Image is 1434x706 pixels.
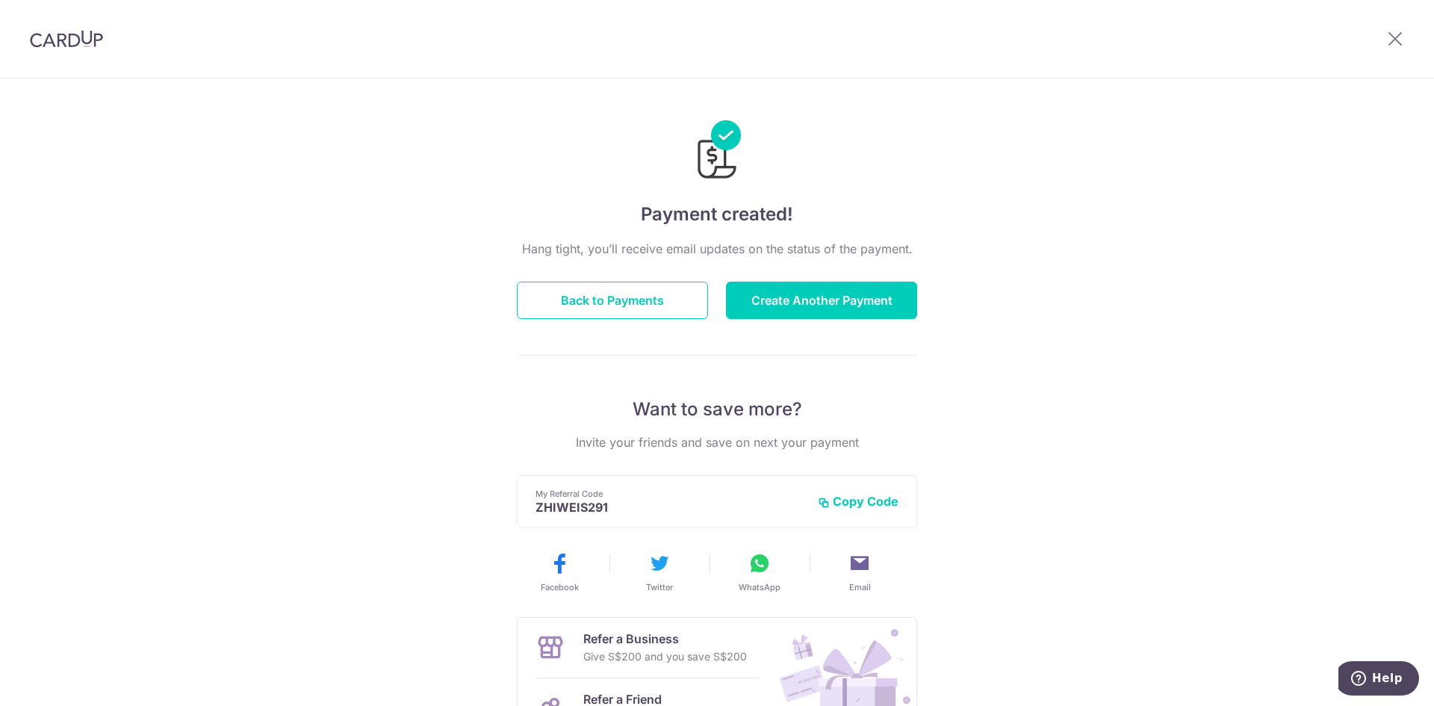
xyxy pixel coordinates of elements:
p: ZHIWEIS291 [536,500,806,515]
span: Twitter [646,581,673,593]
button: Back to Payments [517,282,708,319]
button: Facebook [515,551,603,593]
span: Facebook [541,581,579,593]
p: Hang tight, you’ll receive email updates on the status of the payment. [517,240,917,258]
img: CardUp [30,30,103,48]
button: Twitter [615,551,704,593]
iframe: Opens a widget where you can find more information [1338,661,1419,699]
button: Email [816,551,904,593]
p: Refer a Business [583,630,747,648]
p: Invite your friends and save on next your payment [517,433,917,451]
h4: Payment created! [517,201,917,228]
p: Want to save more? [517,397,917,421]
span: Email [849,581,871,593]
button: WhatsApp [716,551,804,593]
p: Give S$200 and you save S$200 [583,648,747,666]
img: Payments [693,120,741,183]
span: WhatsApp [739,581,780,593]
button: Copy Code [818,494,898,509]
button: Create Another Payment [726,282,917,319]
p: My Referral Code [536,488,806,500]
